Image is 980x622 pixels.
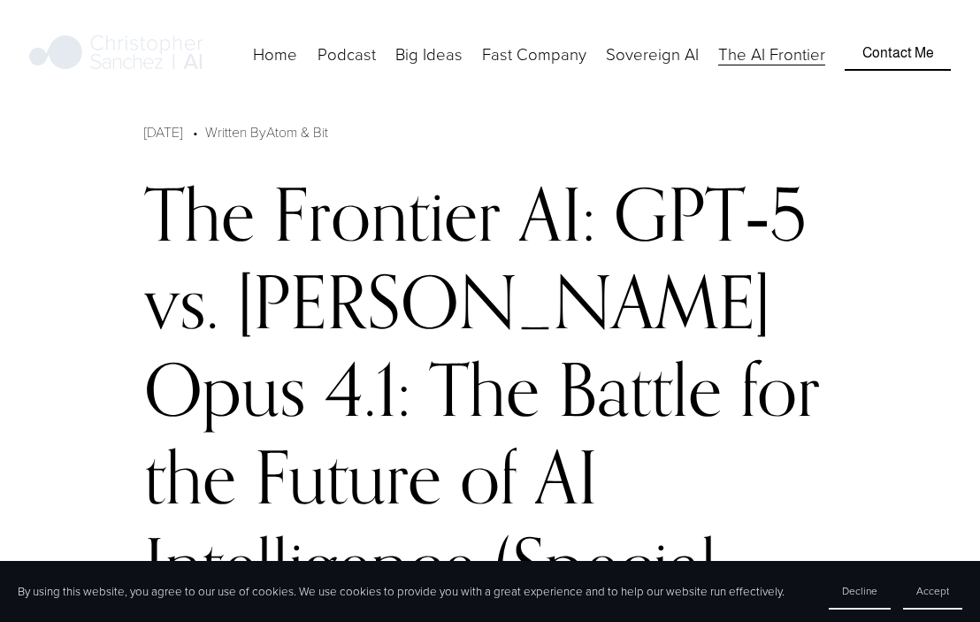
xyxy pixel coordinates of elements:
[494,521,716,609] div: (Special
[18,583,785,600] p: By using this website, you agree to our use of cookies. We use cookies to provide you with a grea...
[237,258,770,346] div: [PERSON_NAME]
[429,346,540,434] div: The
[144,122,182,141] span: [DATE]
[916,583,949,598] span: Accept
[325,346,410,434] div: 4.1:
[740,346,820,434] div: for
[519,171,595,258] div: AI:
[205,121,328,142] div: Written By
[266,122,328,141] a: Atom & Bit
[29,32,203,76] img: Christopher Sanchez | AI
[144,171,255,258] div: The
[614,171,805,258] div: GPT‑5
[482,41,586,67] a: folder dropdown
[829,573,891,610] button: Decline
[395,42,463,65] span: Big Ideas
[255,434,441,521] div: Future
[460,434,517,521] div: of
[253,41,297,67] a: Home
[903,573,962,610] button: Accept
[842,583,877,598] span: Decline
[144,258,218,346] div: vs.
[144,346,306,434] div: Opus
[273,171,501,258] div: Frontier
[535,434,598,521] div: AI
[718,41,825,67] a: The AI Frontier
[558,346,722,434] div: Battle
[606,41,699,67] a: Sovereign AI
[482,42,586,65] span: Fast Company
[845,37,950,71] a: Contact Me
[318,41,376,67] a: Podcast
[144,434,236,521] div: the
[395,41,463,67] a: folder dropdown
[144,521,476,609] div: Intelligence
